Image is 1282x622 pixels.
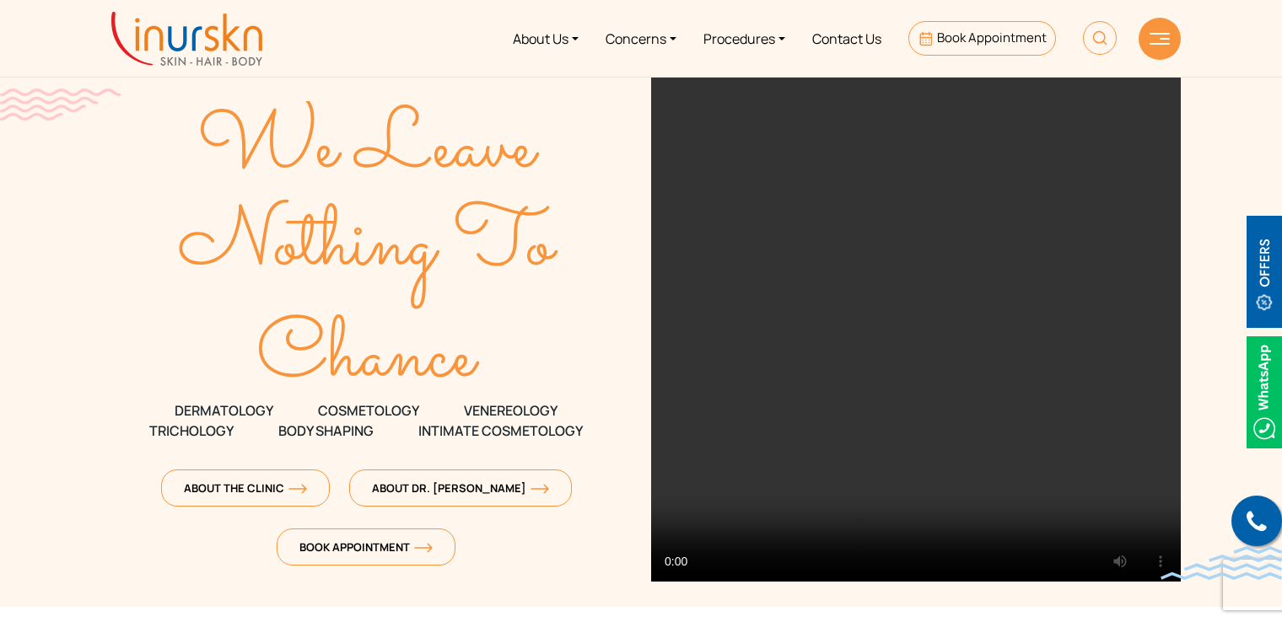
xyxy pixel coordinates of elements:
text: We Leave [197,87,540,212]
span: DERMATOLOGY [175,400,273,421]
a: Whatsappicon [1247,382,1282,400]
a: About Us [499,7,592,70]
a: About Dr. [PERSON_NAME]orange-arrow [349,469,572,507]
img: orange-arrow [288,484,307,494]
img: Whatsappicon [1247,336,1282,448]
span: TRICHOLOGY [149,421,234,441]
text: Nothing To [179,184,559,308]
a: Book Appointment [908,21,1056,56]
a: Concerns [592,7,690,70]
span: COSMETOLOGY [318,400,419,421]
span: About The Clinic [184,480,307,496]
a: About The Clinicorange-arrow [161,469,330,507]
span: Intimate Cosmetology [418,421,583,441]
img: orange-arrow [531,484,549,494]
span: About Dr. [PERSON_NAME] [372,480,549,496]
a: Contact Us [799,7,895,70]
a: Book Appointmentorange-arrow [277,528,455,566]
img: inurskn-logo [111,12,262,66]
span: Book Appointment [299,539,433,555]
img: bluewave [1161,546,1282,580]
img: offerBt [1247,216,1282,328]
img: HeaderSearch [1083,21,1117,55]
text: Chance [257,296,481,421]
a: Procedures [690,7,799,70]
span: VENEREOLOGY [464,400,558,421]
img: hamLine.svg [1150,33,1170,45]
img: orange-arrow [414,543,433,553]
span: Body Shaping [278,421,374,441]
span: Book Appointment [937,29,1047,46]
